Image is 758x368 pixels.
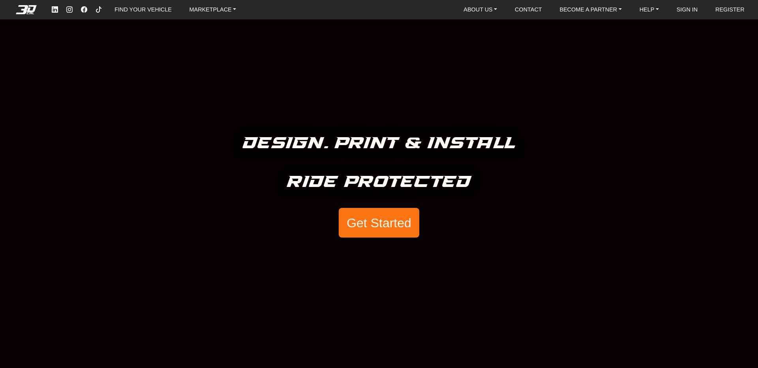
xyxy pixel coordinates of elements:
[512,4,545,16] a: CONTACT
[556,4,625,16] a: BECOME A PARTNER
[339,208,419,238] button: Get Started
[186,4,240,16] a: MARKETPLACE
[460,4,500,16] a: ABOUT US
[636,4,662,16] a: HELP
[111,4,174,16] a: FIND YOUR VEHICLE
[674,4,701,16] a: SIGN IN
[712,4,748,16] a: REGISTER
[287,169,471,195] h5: Ride Protected
[243,130,516,157] h5: Design. Print & Install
